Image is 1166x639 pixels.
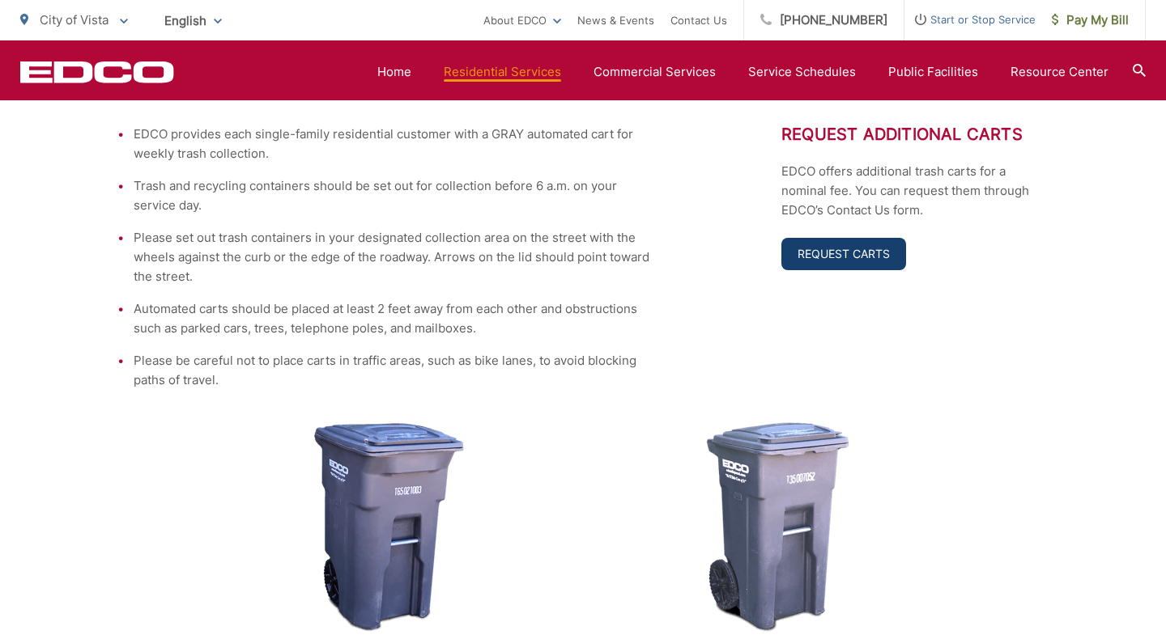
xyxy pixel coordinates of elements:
[444,62,561,82] a: Residential Services
[152,6,234,35] span: English
[1011,62,1109,82] a: Resource Center
[781,238,906,270] a: Request Carts
[748,62,856,82] a: Service Schedules
[781,162,1049,220] p: EDCO offers additional trash carts for a nominal fee. You can request them through EDCO’s Contact...
[377,62,411,82] a: Home
[20,61,174,83] a: EDCD logo. Return to the homepage.
[40,12,109,28] span: City of Vista
[670,11,727,30] a: Contact Us
[1052,11,1129,30] span: Pay My Bill
[781,125,1049,144] h2: Request Additional Carts
[577,11,654,30] a: News & Events
[594,62,716,82] a: Commercial Services
[888,62,978,82] a: Public Facilities
[134,176,652,215] li: Trash and recycling containers should be set out for collection before 6 a.m. on your service day.
[706,422,849,633] img: cart-trash-32.png
[134,299,652,338] li: Automated carts should be placed at least 2 feet away from each other and obstructions such as pa...
[134,228,652,286] li: Please set out trash containers in your designated collection area on the street with the wheels ...
[483,11,561,30] a: About EDCO
[134,351,652,390] li: Please be careful not to place carts in traffic areas, such as bike lanes, to avoid blocking path...
[314,422,464,633] img: cart-trash.png
[134,125,652,163] li: EDCO provides each single-family residential customer with a GRAY automated cart for weekly trash...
